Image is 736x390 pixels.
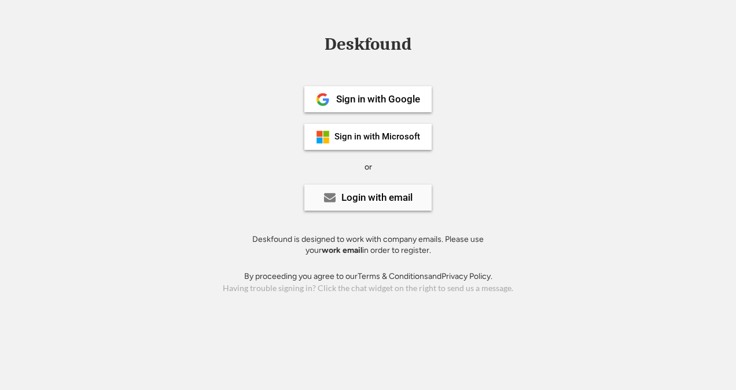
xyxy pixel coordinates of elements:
div: Sign in with Google [336,94,420,104]
img: 1024px-Google__G__Logo.svg.png [316,93,330,106]
img: ms-symbollockup_mssymbol_19.png [316,130,330,144]
div: or [365,161,372,173]
div: By proceeding you agree to our and [244,271,492,282]
div: Login with email [341,193,413,203]
div: Deskfound [319,35,417,53]
div: Deskfound is designed to work with company emails. Please use your in order to register. [238,234,498,256]
strong: work email [322,245,362,255]
a: Terms & Conditions [358,271,428,281]
div: Sign in with Microsoft [334,133,420,141]
a: Privacy Policy. [441,271,492,281]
